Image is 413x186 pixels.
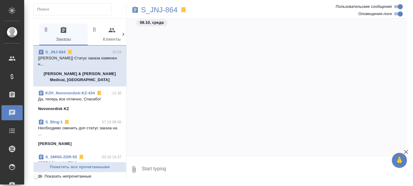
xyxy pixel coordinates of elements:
[43,27,49,32] svg: Зажми и перетащи, чтобы поменять порядок вкладок
[37,5,111,14] input: Поиск
[33,162,126,172] button: Пометить все прочитанными
[33,115,126,150] div: S_BIng-107.10 08:00Необходимо сменить доп статус заказа на ...[PERSON_NAME]
[112,90,122,96] p: 11:30
[392,153,407,168] button: 🙏
[336,4,392,10] span: Пользовательские сообщения
[43,27,84,43] span: Заказы
[45,155,77,159] a: S_SMNS-ZDR-55
[33,87,126,115] div: KZH_Novonordisk-KZ-43411:30Да, теперь все отлично. Спасибо!Novonordisk KZ
[141,7,178,13] a: S_JNJ-864
[38,71,122,83] p: [PERSON_NAME] & [PERSON_NAME] Medical, [GEOGRAPHIC_DATA]
[37,164,123,171] span: Пометить все прочитанными
[33,150,126,179] div: S_SMNS-ZDR-5503.10 14:37[[PERSON_NAME]] Статус заказа измен...Сименс Здравоохранение
[45,50,66,54] a: S_JNJ-864
[394,154,405,167] span: 🙏
[38,160,122,166] p: [[PERSON_NAME]] Статус заказа измен...
[64,119,70,125] svg: Отписаться
[102,119,122,125] p: 07.10 08:00
[102,154,122,160] p: 03.10 14:37
[92,27,97,32] svg: Зажми и перетащи, чтобы поменять порядок вкладок
[358,11,392,17] span: Оповещения-логи
[140,20,164,26] p: 08.10, среда
[67,49,73,55] svg: Отписаться
[45,91,95,95] a: KZH_Novonordisk-KZ-434
[33,46,126,87] div: S_JNJ-86416:54[[PERSON_NAME]] Статус заказа изменен н...[PERSON_NAME] & [PERSON_NAME] Medical, [G...
[38,55,122,67] p: [[PERSON_NAME]] Статус заказа изменен н...
[45,120,63,124] a: S_BIng-1
[96,90,102,96] svg: Отписаться
[38,96,122,102] p: Да, теперь все отлично. Спасибо!
[38,141,72,147] p: [PERSON_NAME]
[91,27,132,43] span: Клиенты
[112,49,122,55] p: 16:54
[38,125,122,137] p: Необходимо сменить доп статус заказа на ...
[44,173,91,179] span: Показать непрочитанные
[38,106,69,112] p: Novonordisk KZ
[78,154,84,160] svg: Отписаться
